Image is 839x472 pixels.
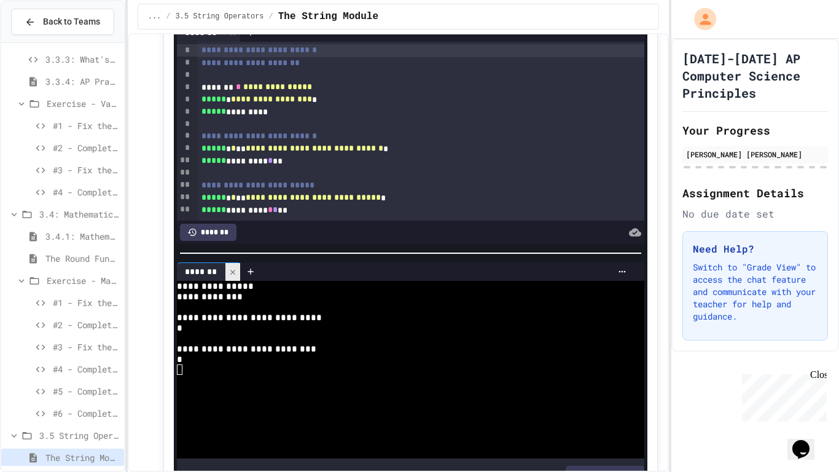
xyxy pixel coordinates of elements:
h1: [DATE]-[DATE] AP Computer Science Principles [682,50,828,101]
span: #5 - Complete the Code (Hard) [53,385,119,398]
div: Chat with us now!Close [5,5,85,78]
span: #1 - Fix the Code (Easy) [53,296,119,309]
span: 3.3.3: What's the Type? [45,53,119,66]
span: #4 - Complete the Code (Medium) [53,186,119,199]
span: #3 - Fix the Code (Medium) [53,340,119,353]
span: ... [148,12,162,22]
div: My Account [681,5,719,33]
iframe: chat widget [787,423,827,460]
span: The String Module [278,9,378,24]
button: Back to Teams [11,9,114,35]
span: 3.5 String Operators [39,429,119,442]
span: #6 - Complete the Code (Hard) [53,407,119,420]
span: #2 - Complete the Code (Easy) [53,141,119,154]
iframe: chat widget [737,369,827,422]
div: No due date set [682,206,828,221]
span: #2 - Complete the Code (Easy) [53,318,119,331]
h2: Assignment Details [682,184,828,202]
span: Exercise - Variables and Data Types [47,97,119,110]
span: #4 - Complete the Code (Medium) [53,363,119,376]
span: / [166,12,170,22]
span: 3.4.1: Mathematical Operators [45,230,119,243]
span: #3 - Fix the Code (Medium) [53,163,119,176]
p: Switch to "Grade View" to access the chat feature and communicate with your teacher for help and ... [693,261,818,323]
span: Back to Teams [43,15,100,28]
span: #1 - Fix the Code (Easy) [53,119,119,132]
span: The String Module [45,451,119,464]
span: / [269,12,273,22]
span: 3.3.4: AP Practice - Variables [45,75,119,88]
span: Exercise - Mathematical Operators [47,274,119,287]
span: 3.5 String Operators [176,12,264,22]
div: [PERSON_NAME] [PERSON_NAME] [686,149,824,160]
h2: Your Progress [682,122,828,139]
span: The Round Function [45,252,119,265]
h3: Need Help? [693,242,818,256]
span: 3.4: Mathematical Operators [39,208,119,221]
